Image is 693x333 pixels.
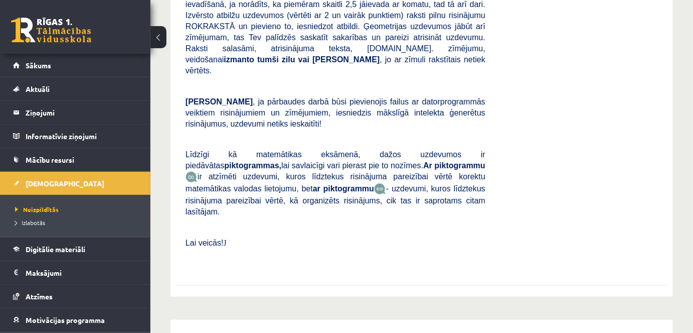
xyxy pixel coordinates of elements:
span: Sākums [26,61,51,70]
a: Maksājumi [13,261,138,284]
b: ar piktogrammu [313,184,374,193]
span: [DEMOGRAPHIC_DATA] [26,179,104,188]
a: Aktuāli [13,77,138,100]
legend: Informatīvie ziņojumi [26,125,138,148]
a: Izlabotās [15,218,140,227]
a: Rīgas 1. Tālmācības vidusskola [11,18,91,43]
legend: Ziņojumi [26,101,138,124]
span: Izlabotās [15,218,45,227]
b: piktogrammas, [224,161,281,170]
img: wKvN42sLe3LLwAAAABJRU5ErkJggg== [374,183,386,195]
span: ir atzīmēti uzdevumi, kuros līdztekus risinājuma pareizībai vērtē korektu matemātikas valodas lie... [186,172,485,193]
a: Sākums [13,54,138,77]
a: Ziņojumi [13,101,138,124]
a: Atzīmes [13,285,138,308]
span: Līdzīgi kā matemātikas eksāmenā, dažos uzdevumos ir piedāvātas lai savlaicīgi vari pierast pie to... [186,150,485,170]
a: [DEMOGRAPHIC_DATA] [13,172,138,195]
a: Mācību resursi [13,148,138,171]
b: tumši zilu vai [PERSON_NAME] [257,55,380,64]
span: Neizpildītās [15,205,59,213]
span: , ja pārbaudes darbā būsi pievienojis failus ar datorprogrammās veiktiem risinājumiem un zīmējumi... [186,97,485,128]
span: Lai veicās! [186,239,224,247]
b: izmanto [224,55,254,64]
img: JfuEzvunn4EvwAAAAASUVORK5CYII= [186,171,198,183]
span: Aktuāli [26,84,50,93]
a: Motivācijas programma [13,308,138,331]
legend: Maksājumi [26,261,138,284]
span: J [224,239,227,247]
a: Neizpildītās [15,205,140,214]
span: Digitālie materiāli [26,245,85,254]
span: Motivācijas programma [26,315,105,324]
span: [PERSON_NAME] [186,97,253,106]
span: Mācību resursi [26,155,74,164]
a: Informatīvie ziņojumi [13,125,138,148]
b: Ar piktogrammu [423,161,485,170]
a: Digitālie materiāli [13,238,138,261]
span: Atzīmes [26,292,53,301]
span: - uzdevumi, kuros līdztekus risinājuma pareizībai vērtē, kā organizēts risinājums, cik tas ir sap... [186,184,485,216]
